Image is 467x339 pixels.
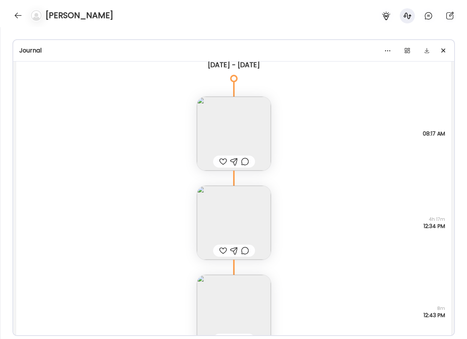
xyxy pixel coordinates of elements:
span: 12:34 PM [424,223,445,230]
img: images%2FFWsELn7vDcfqF74XPxHYlF6WHSn2%2FzKbVzm3dAVPlJ0jACH3t%2FILvZMsb2uiSnZzdZmgbz_240 [197,186,271,260]
span: 4h 17m [424,216,445,223]
span: 8m [424,305,445,312]
h4: [PERSON_NAME] [45,9,113,22]
span: 08:17 AM [423,130,445,137]
img: images%2FFWsELn7vDcfqF74XPxHYlF6WHSn2%2FoEbC273o2v6kAZqkaH1I%2Fp8leN4tqDnnEoNdv2XRj_240 [197,97,271,171]
div: [DATE] - [DATE] [22,60,445,69]
div: Journal [19,46,448,55]
img: bg-avatar-default.svg [31,10,42,21]
span: 12:43 PM [424,312,445,319]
